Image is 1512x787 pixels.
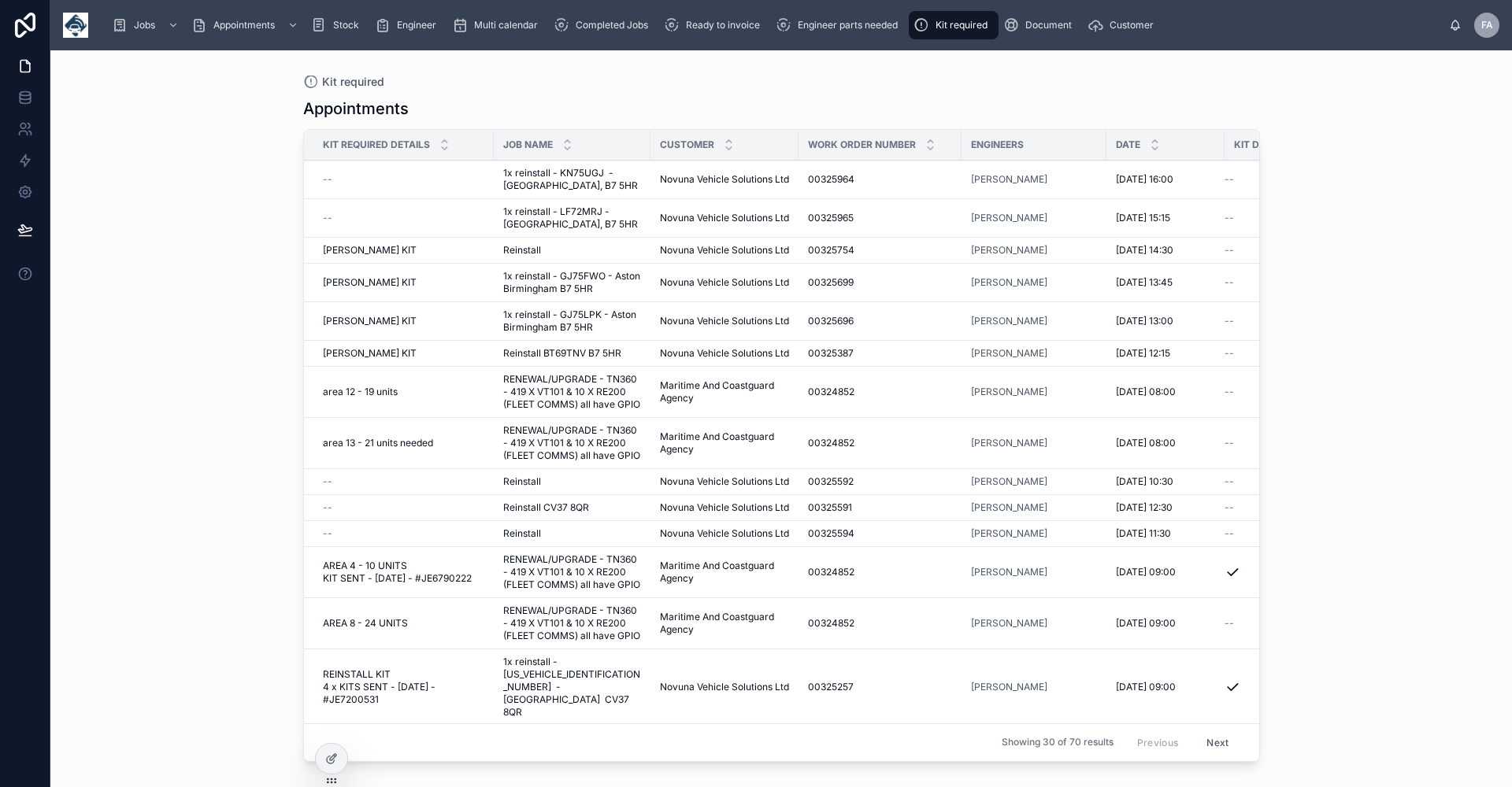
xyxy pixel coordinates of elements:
[808,347,952,360] a: 00325387
[503,475,541,488] span: Reinstall
[323,139,430,151] span: Kit Required Details
[323,617,408,630] span: AREA 8 - 24 UNITS
[503,475,641,488] a: Reinstall
[213,19,275,31] span: Appointments
[1225,212,1234,224] span: --
[323,212,484,224] a: --
[971,173,1047,186] a: [PERSON_NAME]
[1225,173,1324,186] a: --
[971,527,1097,540] a: [PERSON_NAME]
[808,437,952,449] a: 00324852
[971,212,1047,224] a: [PERSON_NAME]
[971,244,1047,257] a: [PERSON_NAME]
[1225,527,1324,540] a: --
[660,347,789,360] a: Novuna Vehicle Solutions Ltd
[323,173,484,186] a: --
[503,501,641,514] a: Reinstall CV37 8QR
[660,276,789,289] a: Novuna Vehicle Solutions Ltd
[909,11,999,39] a: Kit required
[323,527,484,540] a: --
[971,315,1047,327] a: [PERSON_NAME]
[971,173,1097,186] a: [PERSON_NAME]
[808,566,952,578] a: 00324852
[808,139,916,151] span: Work Order Number
[1116,501,1173,514] span: [DATE] 12:30
[187,11,306,39] a: Appointments
[686,19,760,31] span: Ready to invoice
[1225,173,1234,186] span: --
[1116,437,1176,449] span: [DATE] 08:00
[503,244,541,257] span: Reinstall
[503,656,641,719] span: 1x reinstall - [US_VEHICLE_IDENTIFICATION_NUMBER] - [GEOGRAPHIC_DATA] CV37 8QR
[1116,315,1215,327] a: [DATE] 13:00
[503,167,641,192] a: 1x reinstall - KN75UGJ - [GEOGRAPHIC_DATA], B7 5HR
[1116,276,1173,289] span: [DATE] 13:45
[971,566,1047,578] a: [PERSON_NAME]
[660,379,789,405] a: Maritime And Coastguard Agency
[808,527,952,540] a: 00325594
[323,315,417,327] span: [PERSON_NAME] KIT
[107,11,187,39] a: Jobs
[1234,139,1314,151] span: Kit Despatched
[1116,315,1173,327] span: [DATE] 13:00
[971,276,1047,289] span: [PERSON_NAME]
[660,173,789,186] a: Novuna Vehicle Solutions Ltd
[1116,681,1176,693] span: [DATE] 09:00
[503,553,641,591] span: RENEWAL/UPGRADE - TN360 - 419 X VT101 & 10 X RE200 (FLEET COMMS) all have GPIO
[808,315,854,327] span: 00325696
[1025,19,1072,31] span: Document
[999,11,1083,39] a: Document
[971,315,1097,327] a: [PERSON_NAME]
[660,212,789,224] a: Novuna Vehicle Solutions Ltd
[576,19,648,31] span: Completed Jobs
[1225,315,1234,327] span: --
[660,244,789,257] a: Novuna Vehicle Solutions Ltd
[503,309,641,334] span: 1x reinstall - GJ75LPK - Aston Birmingham B7 5HR
[971,681,1097,693] a: [PERSON_NAME]
[503,347,621,360] span: Reinstall BT69TNV B7 5HR
[808,617,952,630] a: 00324852
[1116,347,1170,360] span: [DATE] 12:15
[303,74,384,90] a: Kit required
[1116,617,1176,630] span: [DATE] 09:00
[971,347,1047,360] span: [PERSON_NAME]
[1116,173,1215,186] a: [DATE] 16:00
[323,244,484,257] a: [PERSON_NAME] KIT
[549,11,659,39] a: Completed Jobs
[1225,501,1234,514] span: --
[660,681,789,693] span: Novuna Vehicle Solutions Ltd
[323,501,484,514] a: --
[771,11,909,39] a: Engineer parts needed
[323,276,417,289] span: [PERSON_NAME] KIT
[503,205,641,231] span: 1x reinstall - LF72MRJ - [GEOGRAPHIC_DATA], B7 5HR
[323,173,332,186] span: --
[1225,244,1324,257] a: --
[971,276,1097,289] a: [PERSON_NAME]
[503,604,641,642] span: RENEWAL/UPGRADE - TN360 - 419 X VT101 & 10 X RE200 (FLEET COMMS) all have GPIO
[1002,737,1114,749] span: Showing 30 of 70 results
[971,437,1047,449] a: [PERSON_NAME]
[660,501,789,514] a: Novuna Vehicle Solutions Ltd
[1225,475,1324,488] a: --
[323,386,398,398] span: area 12 - 19 units
[503,373,641,411] a: RENEWAL/UPGRADE - TN360 - 419 X VT101 & 10 X RE200 (FLEET COMMS) all have GPIO
[971,681,1047,693] a: [PERSON_NAME]
[323,276,484,289] a: [PERSON_NAME] KIT
[1225,527,1234,540] span: --
[1225,315,1324,327] a: --
[503,270,641,295] a: 1x reinstall - GJ75FWO - Aston Birmingham B7 5HR
[101,8,1449,42] div: scrollable content
[447,11,549,39] a: Multi calendar
[808,315,952,327] a: 00325696
[1116,527,1171,540] span: [DATE] 11:30
[808,244,854,257] span: 00325754
[323,668,484,706] span: REINSTALL KIT 4 x KITS SENT - [DATE] - #JE7200531
[808,501,952,514] a: 00325591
